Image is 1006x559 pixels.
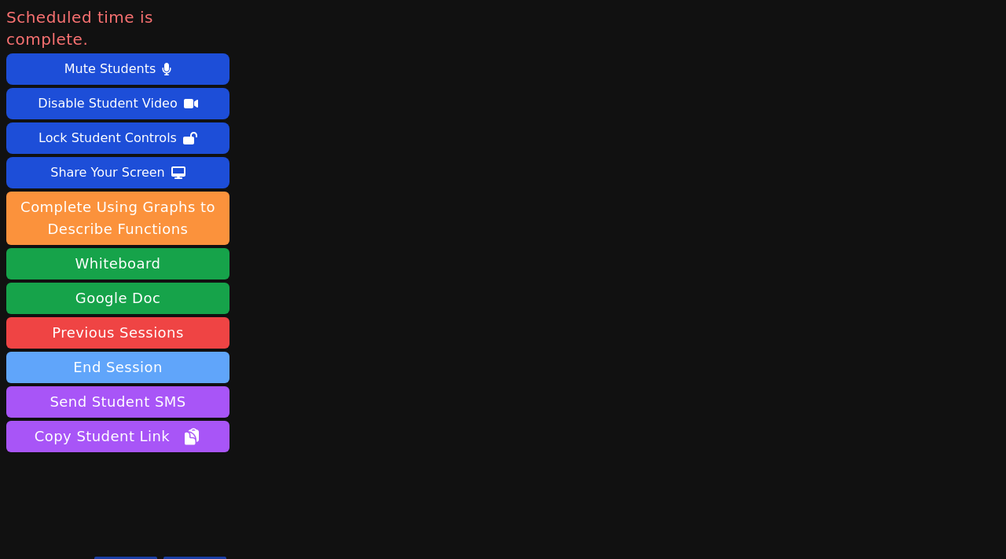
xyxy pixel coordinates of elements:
button: Whiteboard [6,248,229,279]
span: Scheduled time is complete. [6,6,229,50]
button: Share Your Screen [6,157,229,188]
div: Mute Students [64,57,156,82]
button: Complete Using Graphs to Describe Functions [6,192,229,245]
div: Lock Student Controls [39,126,177,151]
button: Disable Student Video [6,88,229,119]
div: Share Your Screen [50,160,165,185]
span: Copy Student Link [35,426,201,448]
div: Disable Student Video [38,91,177,116]
button: End Session [6,352,229,383]
a: Previous Sessions [6,317,229,349]
button: Mute Students [6,53,229,85]
button: Copy Student Link [6,421,229,452]
button: Send Student SMS [6,386,229,418]
button: Lock Student Controls [6,122,229,154]
a: Google Doc [6,283,229,314]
